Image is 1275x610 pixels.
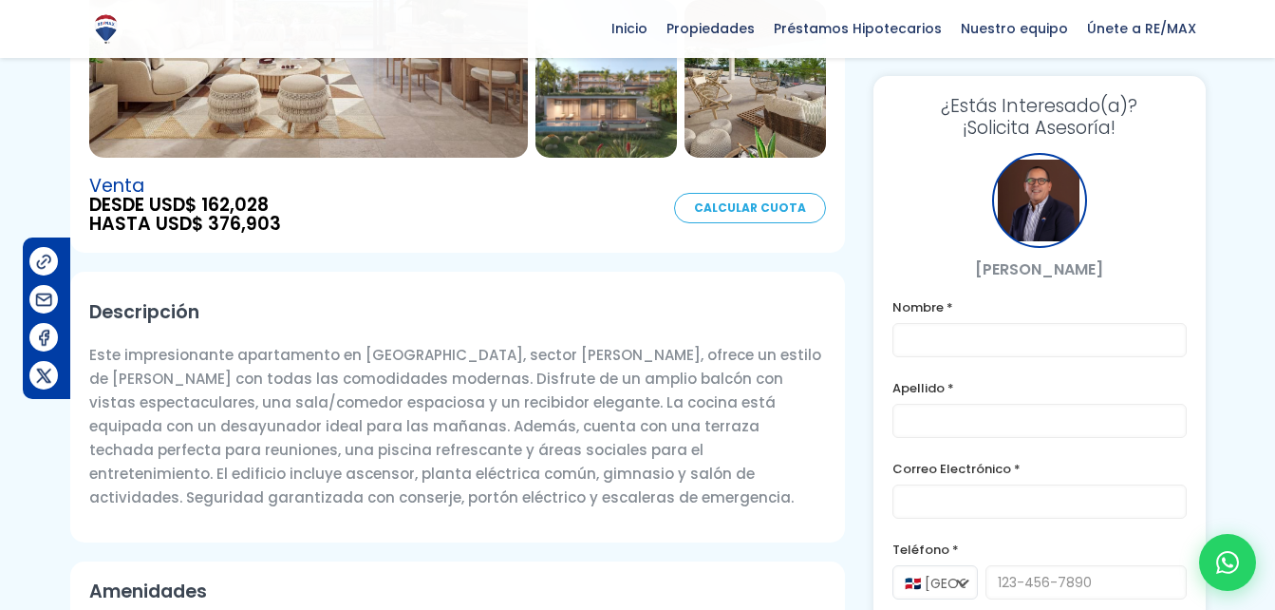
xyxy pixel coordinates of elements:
[892,376,1187,400] label: Apellido *
[89,196,281,215] span: DESDE USD$ 162,028
[89,343,826,509] p: Este impresionante apartamento en [GEOGRAPHIC_DATA], sector [PERSON_NAME], ofrece un estilo de [P...
[992,153,1087,248] div: Hugo Pagan
[89,581,826,602] h2: Amenidades
[892,257,1187,281] p: [PERSON_NAME]
[892,538,1187,562] label: Teléfono *
[34,366,54,386] img: Compartir
[34,252,54,272] img: Compartir
[1078,14,1206,43] span: Únete a RE/MAX
[764,14,951,43] span: Préstamos Hipotecarios
[34,328,54,348] img: Compartir
[602,14,657,43] span: Inicio
[89,12,122,46] img: Logo de REMAX
[34,290,54,310] img: Compartir
[657,14,764,43] span: Propiedades
[892,95,1187,117] span: ¿Estás Interesado(a)?
[985,565,1187,600] input: 123-456-7890
[674,193,826,223] a: Calcular Cuota
[89,291,826,334] h2: Descripción
[89,177,281,196] span: Venta
[89,215,281,234] span: HASTA USD$ 376,903
[892,457,1187,481] label: Correo Electrónico *
[892,95,1187,139] h3: ¡Solicita Asesoría!
[892,295,1187,319] label: Nombre *
[951,14,1078,43] span: Nuestro equipo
